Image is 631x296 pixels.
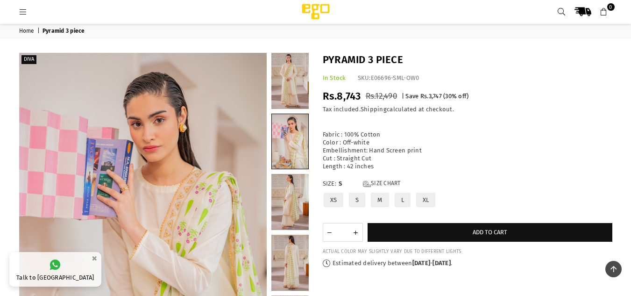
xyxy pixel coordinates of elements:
[370,192,390,208] label: M
[363,180,401,188] a: Size Chart
[276,2,355,21] img: Ego
[361,106,387,113] a: Shipping
[405,93,418,100] span: Save
[339,180,357,188] span: S
[323,90,361,102] span: Rs.8,743
[366,91,397,101] span: Rs.12,490
[607,3,615,11] span: 0
[473,229,507,236] span: Add to cart
[358,74,419,82] div: SKU:
[412,260,431,267] time: [DATE]
[348,192,366,208] label: S
[21,55,36,64] label: Diva
[443,93,468,100] span: ( % off)
[323,260,612,267] p: Estimated delivery between - .
[432,260,451,267] time: [DATE]
[12,23,619,39] nav: breadcrumbs
[596,3,612,20] a: 0
[89,251,100,266] button: ×
[415,192,437,208] label: XL
[323,180,612,188] label: Size:
[9,252,101,287] a: Talk to [GEOGRAPHIC_DATA]
[371,74,419,81] span: E06696-SML-OW0
[553,3,570,20] a: Search
[445,93,452,100] span: 30
[43,28,86,35] span: Pyramid 3 piece
[368,223,612,242] button: Add to cart
[15,8,32,15] a: Menu
[323,249,612,255] div: ACTUAL COLOR MAY SLIGHTLY VARY DUE TO DIFFERENT LIGHTS
[420,93,442,100] span: Rs.3,747
[19,28,36,35] a: Home
[323,74,346,81] span: In Stock
[323,123,612,170] div: Fabric : 100% Cotton Color : Off-white Embellishment: Hand Screen print Cut : Straight Cut Length...
[323,223,363,242] quantity-input: Quantity
[323,106,612,114] div: Tax included. calculated at checkout.
[323,192,345,208] label: XS
[402,93,404,100] span: |
[37,28,41,35] span: |
[323,53,612,67] h1: Pyramid 3 piece
[394,192,411,208] label: L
